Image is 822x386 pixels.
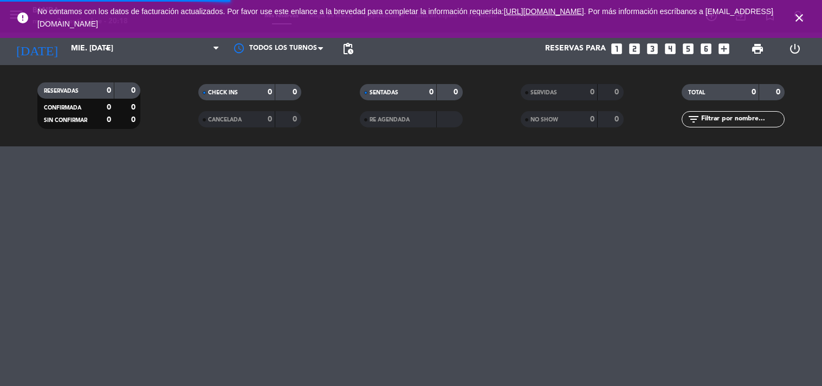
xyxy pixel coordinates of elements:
[293,115,299,123] strong: 0
[341,42,354,55] span: pending_actions
[590,88,594,96] strong: 0
[16,11,29,24] i: error
[700,113,784,125] input: Filtrar por nombre...
[545,44,606,53] span: Reservas para
[101,42,114,55] i: arrow_drop_down
[776,88,782,96] strong: 0
[107,116,111,124] strong: 0
[530,90,557,95] span: SERVIDAS
[663,42,677,56] i: looks_4
[131,87,138,94] strong: 0
[268,115,272,123] strong: 0
[627,42,642,56] i: looks_two
[776,33,814,65] div: LOG OUT
[44,105,81,111] span: CONFIRMADA
[681,42,695,56] i: looks_5
[8,37,66,61] i: [DATE]
[590,115,594,123] strong: 0
[293,88,299,96] strong: 0
[645,42,659,56] i: looks_3
[699,42,713,56] i: looks_6
[131,116,138,124] strong: 0
[370,117,410,123] span: RE AGENDADA
[788,42,801,55] i: power_settings_new
[44,88,79,94] span: RESERVADAS
[44,118,87,123] span: SIN CONFIRMAR
[37,7,773,28] span: No contamos con los datos de facturación actualizados. Por favor use este enlance a la brevedad p...
[454,88,460,96] strong: 0
[530,117,558,123] span: NO SHOW
[37,7,773,28] a: . Por más información escríbanos a [EMAIL_ADDRESS][DOMAIN_NAME]
[688,90,705,95] span: TOTAL
[614,115,621,123] strong: 0
[107,104,111,111] strong: 0
[610,42,624,56] i: looks_one
[107,87,111,94] strong: 0
[131,104,138,111] strong: 0
[793,11,806,24] i: close
[752,88,756,96] strong: 0
[687,113,700,126] i: filter_list
[504,7,584,16] a: [URL][DOMAIN_NAME]
[370,90,398,95] span: SENTADAS
[208,90,238,95] span: CHECK INS
[268,88,272,96] strong: 0
[751,42,764,55] span: print
[429,88,433,96] strong: 0
[717,42,731,56] i: add_box
[208,117,242,123] span: CANCELADA
[614,88,621,96] strong: 0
